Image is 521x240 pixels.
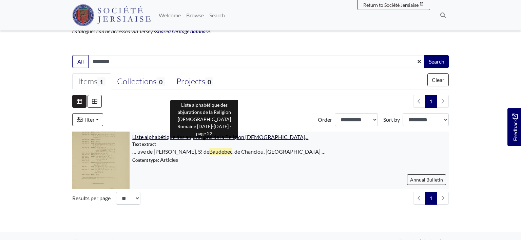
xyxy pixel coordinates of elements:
div: Items [78,76,105,87]
a: Liste alphabétique des abjurations de la Religion [DEMOGRAPHIC_DATA]... [132,134,308,140]
button: Clear [427,73,449,86]
div: Collections [117,76,165,87]
em: Note: This website does not hold the full catalogue listings of the Société Jersiaise Library and... [72,20,441,34]
div: Liste alphabétique des abjurations de la Religion [DEMOGRAPHIC_DATA] Romaine [DATE]-[DATE] - page 22 [170,100,238,138]
span: 0 [156,77,165,86]
span: Goto page 1 [425,95,437,108]
span: Content type [132,157,158,163]
label: Sort by [383,116,400,124]
li: Previous page [413,192,425,205]
img: Liste alphabétique des abjurations de la Religion Catholique Romaine 1685-1715 - page 22 [72,132,130,189]
button: Search [424,55,449,68]
span: Text extract [132,141,156,148]
a: shared heritage database [156,28,210,34]
span: … uve de [PERSON_NAME], S! de , de Chanclou, [GEOGRAPHIC_DATA] … [132,148,326,156]
nav: pagination [410,192,449,205]
span: Return to Société Jersiaise [363,2,419,8]
span: Baudebec [209,148,232,155]
a: Société Jersiaise logo [72,3,151,28]
label: Results per page [72,194,111,202]
button: All [72,55,89,68]
a: Search [207,8,228,22]
nav: pagination [410,95,449,108]
div: Projects [176,76,213,87]
li: Previous page [413,95,425,108]
span: Feedback [511,114,519,141]
a: Annual Bulletin [407,174,446,185]
span: 1 [97,77,105,86]
a: Would you like to provide feedback? [507,108,521,146]
a: Browse [184,8,207,22]
input: Enter one or more search terms... [88,55,425,68]
span: : Articles [132,156,178,164]
label: Order [318,116,332,124]
a: Filter [72,113,103,126]
img: Société Jersiaise [72,4,151,26]
span: Goto page 1 [425,192,437,205]
span: 0 [205,77,213,86]
a: Welcome [156,8,184,22]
